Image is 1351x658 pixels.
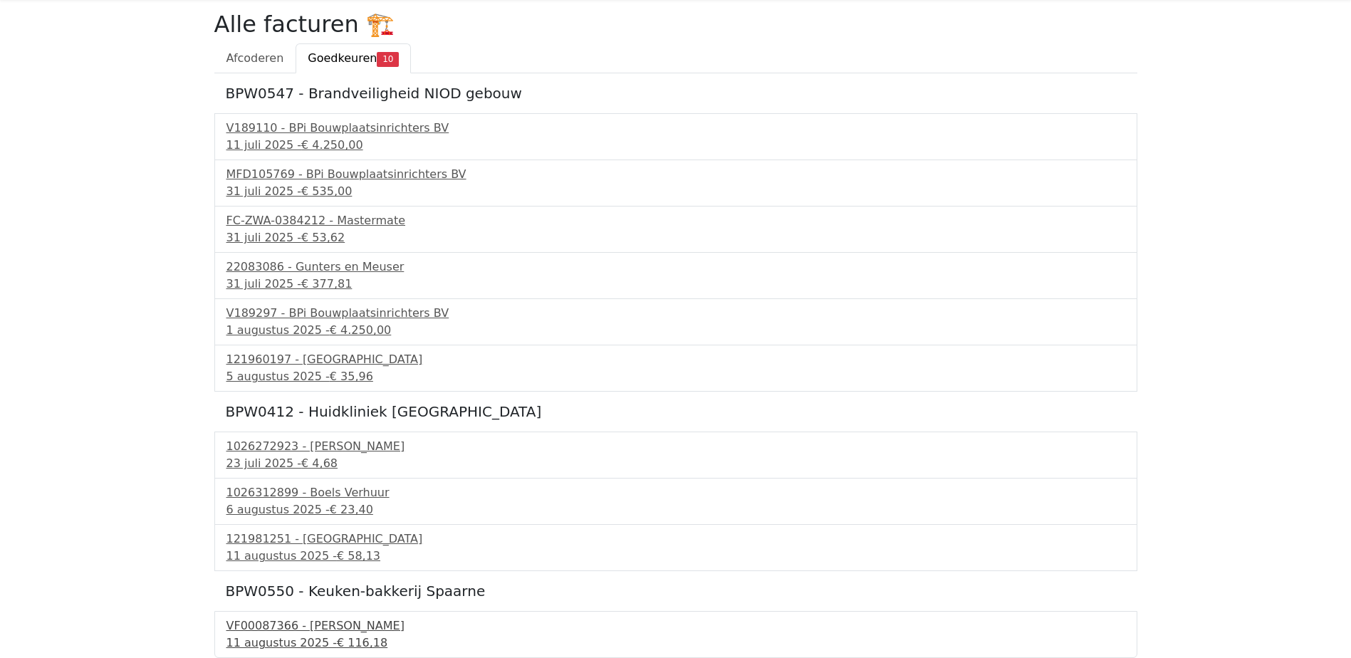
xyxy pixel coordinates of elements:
div: 31 juli 2025 - [226,276,1125,293]
span: € 4.250,00 [330,323,392,337]
h5: BPW0547 - Brandveiligheid NIOD gebouw [226,85,1126,102]
span: Afcoderen [226,51,284,65]
div: 121960197 - [GEOGRAPHIC_DATA] [226,351,1125,368]
span: € 535,00 [301,184,352,198]
a: V189110 - BPi Bouwplaatsinrichters BV11 juli 2025 -€ 4.250,00 [226,120,1125,154]
span: 10 [377,52,399,66]
div: FC-ZWA-0384212 - Mastermate [226,212,1125,229]
div: 11 juli 2025 - [226,137,1125,154]
a: MFD105769 - BPi Bouwplaatsinrichters BV31 juli 2025 -€ 535,00 [226,166,1125,200]
div: 5 augustus 2025 - [226,368,1125,385]
a: Afcoderen [214,43,296,73]
span: € 35,96 [330,370,373,383]
h5: BPW0550 - Keuken-bakkerij Spaarne [226,583,1126,600]
h2: Alle facturen 🏗️ [214,11,1137,38]
span: € 53,62 [301,231,345,244]
span: Goedkeuren [308,51,377,65]
a: FC-ZWA-0384212 - Mastermate31 juli 2025 -€ 53,62 [226,212,1125,246]
span: € 58,13 [337,549,380,563]
span: € 377,81 [301,277,352,291]
div: 1026272923 - [PERSON_NAME] [226,438,1125,455]
a: 1026272923 - [PERSON_NAME]23 juli 2025 -€ 4,68 [226,438,1125,472]
div: 23 juli 2025 - [226,455,1125,472]
div: 22083086 - Gunters en Meuser [226,258,1125,276]
div: 31 juli 2025 - [226,183,1125,200]
a: 121960197 - [GEOGRAPHIC_DATA]5 augustus 2025 -€ 35,96 [226,351,1125,385]
div: 1026312899 - Boels Verhuur [226,484,1125,501]
div: 121981251 - [GEOGRAPHIC_DATA] [226,531,1125,548]
a: VF00087366 - [PERSON_NAME]11 augustus 2025 -€ 116,18 [226,617,1125,652]
span: € 116,18 [337,636,387,649]
div: VF00087366 - [PERSON_NAME] [226,617,1125,634]
a: V189297 - BPi Bouwplaatsinrichters BV1 augustus 2025 -€ 4.250,00 [226,305,1125,339]
div: V189297 - BPi Bouwplaatsinrichters BV [226,305,1125,322]
div: 6 augustus 2025 - [226,501,1125,518]
div: 1 augustus 2025 - [226,322,1125,339]
a: Goedkeuren10 [296,43,411,73]
span: € 4,68 [301,456,338,470]
span: € 23,40 [330,503,373,516]
div: 31 juli 2025 - [226,229,1125,246]
h5: BPW0412 - Huidkliniek [GEOGRAPHIC_DATA] [226,403,1126,420]
div: MFD105769 - BPi Bouwplaatsinrichters BV [226,166,1125,183]
a: 22083086 - Gunters en Meuser31 juli 2025 -€ 377,81 [226,258,1125,293]
a: 1026312899 - Boels Verhuur6 augustus 2025 -€ 23,40 [226,484,1125,518]
span: € 4.250,00 [301,138,363,152]
div: 11 augustus 2025 - [226,634,1125,652]
div: 11 augustus 2025 - [226,548,1125,565]
div: V189110 - BPi Bouwplaatsinrichters BV [226,120,1125,137]
a: 121981251 - [GEOGRAPHIC_DATA]11 augustus 2025 -€ 58,13 [226,531,1125,565]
